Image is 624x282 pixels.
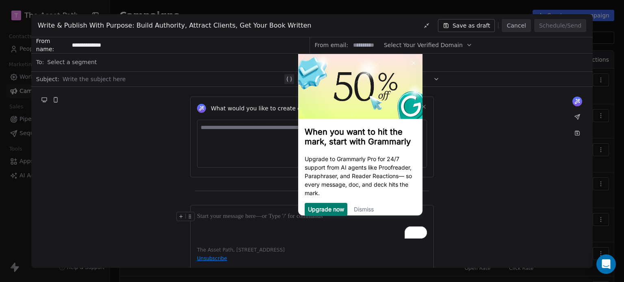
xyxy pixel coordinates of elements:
[11,73,122,93] h3: When you want to hit the mark, start with Grammarly
[315,41,348,49] span: From email:
[36,75,59,86] span: Subject:
[118,7,121,11] img: close_x_white.png
[36,58,44,66] span: To:
[211,104,334,112] span: What would you like to create email about?
[47,58,97,66] span: Select a segment
[38,21,312,30] span: Write & Publish With Purpose: Build Authority, Attract Clients, Get Your Book Written
[438,19,495,32] button: Save as draft
[384,41,463,50] span: Select Your Verified Domain
[60,152,80,159] a: Dismiss
[197,212,427,239] div: To enrich screen reader interactions, please activate Accessibility in Grammarly extension settings
[534,19,586,32] button: Schedule/Send
[596,254,616,274] div: Open Intercom Messenger
[14,152,50,159] a: Upgrade now
[502,19,531,32] button: Cancel
[36,37,69,53] span: From name:
[11,101,122,143] p: Upgrade to Grammarly Pro for 24/7 support from AI agents like Proofreader, Paraphraser, and Reade...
